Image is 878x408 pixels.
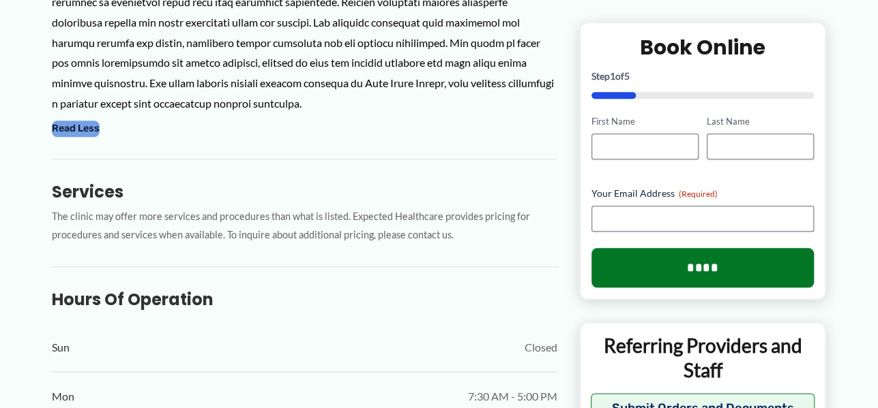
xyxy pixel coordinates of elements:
[468,386,557,407] span: 7:30 AM - 5:00 PM
[610,70,615,82] span: 1
[525,337,557,358] span: Closed
[52,208,557,245] p: The clinic may offer more services and procedures than what is listed. Expected Healthcare provid...
[591,34,815,61] h2: Book Online
[707,115,814,128] label: Last Name
[52,337,70,358] span: Sun
[591,333,815,383] p: Referring Providers and Staff
[52,289,557,310] h3: Hours of Operation
[679,189,718,199] span: (Required)
[52,386,74,407] span: Mon
[52,181,557,202] h3: Services
[591,72,815,81] p: Step of
[591,115,699,128] label: First Name
[52,121,100,137] button: Read Less
[624,70,630,82] span: 5
[591,187,815,200] label: Your Email Address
